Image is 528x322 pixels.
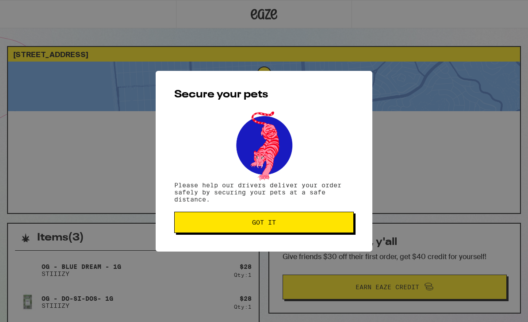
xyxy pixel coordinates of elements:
img: pets [228,109,300,182]
button: Got it [174,212,354,233]
span: Got it [252,219,276,225]
span: Help [21,6,39,14]
h2: Secure your pets [174,89,354,100]
p: Please help our drivers deliver your order safely by securing your pets at a safe distance. [174,182,354,203]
